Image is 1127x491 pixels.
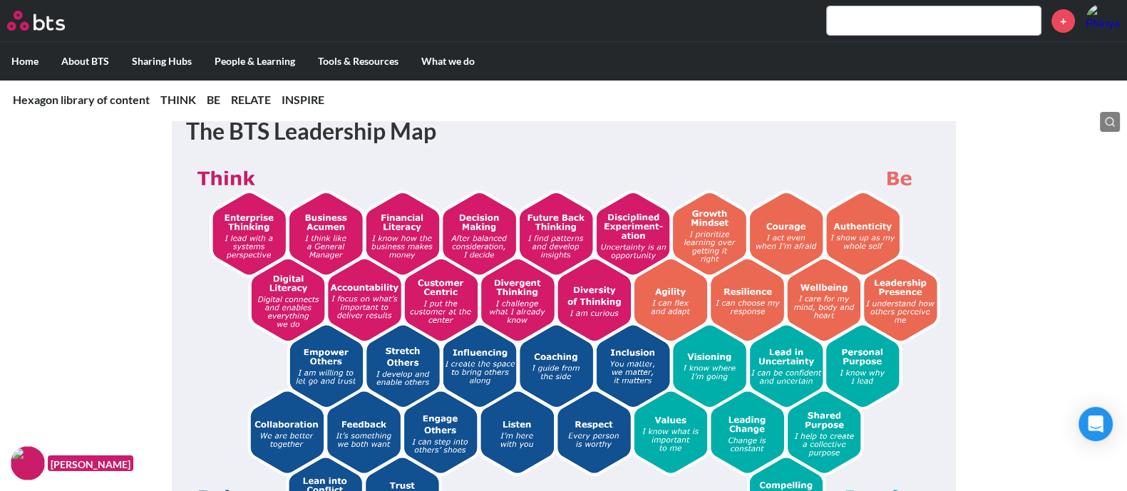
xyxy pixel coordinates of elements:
[231,93,271,106] a: RELATE
[282,93,324,106] a: INSPIRE
[1079,407,1113,441] div: Open Intercom Messenger
[207,93,220,106] a: BE
[1086,4,1120,38] img: Phinyarphat Sereeviriyakul
[1086,4,1120,38] a: Profile
[13,93,150,106] a: Hexagon library of content
[307,43,410,80] label: Tools & Resources
[203,43,307,80] label: People & Learning
[120,43,203,80] label: Sharing Hubs
[1051,9,1075,33] a: +
[7,11,91,31] a: Go home
[50,43,120,80] label: About BTS
[7,11,65,31] img: BTS Logo
[48,455,133,472] figcaption: [PERSON_NAME]
[11,446,45,480] img: F
[160,93,196,106] a: THINK
[410,43,486,80] label: What we do
[186,115,942,148] h1: The BTS Leadership Map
